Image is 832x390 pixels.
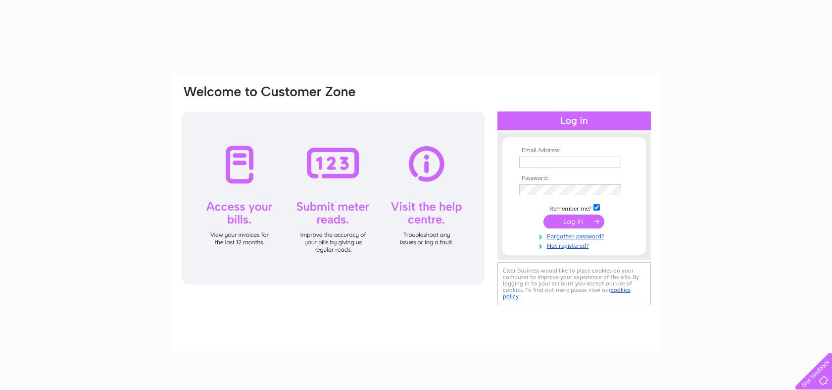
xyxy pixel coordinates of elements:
a: cookies policy [503,286,631,300]
input: Submit [543,215,604,228]
th: Email Address: [517,147,632,154]
img: npw-badge-icon-locked.svg [609,158,617,166]
th: Password: [517,175,632,182]
a: Forgotten password? [519,231,632,240]
td: Remember me? [517,203,632,213]
a: Not registered? [519,240,632,250]
div: Clear Business would like to place cookies on your computer to improve your experience of the sit... [497,262,651,305]
img: npw-badge-icon-locked.svg [609,186,617,194]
